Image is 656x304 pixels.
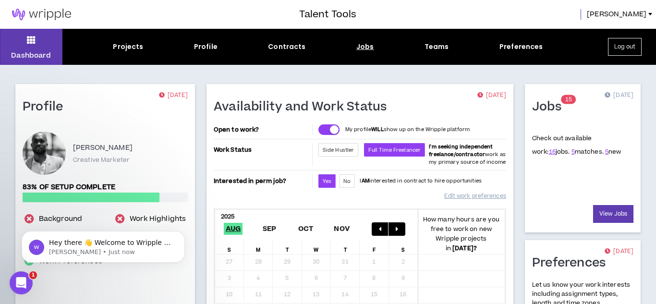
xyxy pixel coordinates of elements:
[261,223,279,235] span: Sep
[587,9,646,20] span: [PERSON_NAME]
[549,147,570,156] span: jobs.
[360,177,482,185] p: I interested in contract to hire opportunities
[444,188,506,205] a: Edit work preferences
[532,134,621,156] p: Check out available work:
[244,240,273,254] div: M
[360,240,389,254] div: F
[561,95,576,104] sup: 15
[296,223,315,235] span: Oct
[113,42,143,52] div: Projects
[299,7,356,22] h3: Talent Tools
[73,156,130,164] p: Creative Marketer
[356,42,374,52] div: Jobs
[159,91,188,100] p: [DATE]
[605,91,633,100] p: [DATE]
[477,91,506,100] p: [DATE]
[605,147,608,156] a: 5
[215,240,244,254] div: S
[331,240,360,254] div: T
[343,178,351,185] span: No
[323,178,331,185] span: Yes
[452,244,477,253] b: [DATE] ?
[569,96,572,104] span: 5
[418,215,505,253] p: How many hours are you free to work on new Wripple projects in
[371,126,384,133] strong: WILL
[273,240,302,254] div: T
[499,42,543,52] div: Preferences
[323,146,354,154] span: Side Hustler
[593,205,633,223] a: View Jobs
[221,212,235,221] b: 2025
[345,126,470,134] p: My profile show up on the Wripple platform
[429,143,493,158] b: I'm seeking independent freelance/contractor
[532,255,613,271] h1: Preferences
[532,99,569,115] h1: Jobs
[214,143,310,157] p: Work Status
[224,223,243,235] span: Aug
[73,142,133,154] p: [PERSON_NAME]
[429,143,506,166] span: work as my primary source of income
[389,240,418,254] div: S
[425,42,449,52] div: Teams
[214,99,394,115] h1: Availability and Work Status
[11,50,51,61] p: Dashboard
[268,42,305,52] div: Contracts
[605,147,621,156] span: new
[23,132,66,175] div: Andrew C.
[362,177,369,184] strong: AM
[10,271,33,294] iframe: Intercom live chat
[214,174,310,188] p: Interested in perm job?
[332,223,352,235] span: Nov
[605,247,633,256] p: [DATE]
[571,147,575,156] a: 5
[194,42,218,52] div: Profile
[214,126,310,134] p: Open to work?
[29,271,37,279] span: 1
[23,99,71,115] h1: Profile
[549,147,556,156] a: 16
[565,96,569,104] span: 1
[302,240,331,254] div: W
[608,38,642,56] button: Log out
[7,211,199,278] iframe: Intercom notifications message
[571,147,604,156] span: matches.
[23,182,188,193] p: 83% of setup complete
